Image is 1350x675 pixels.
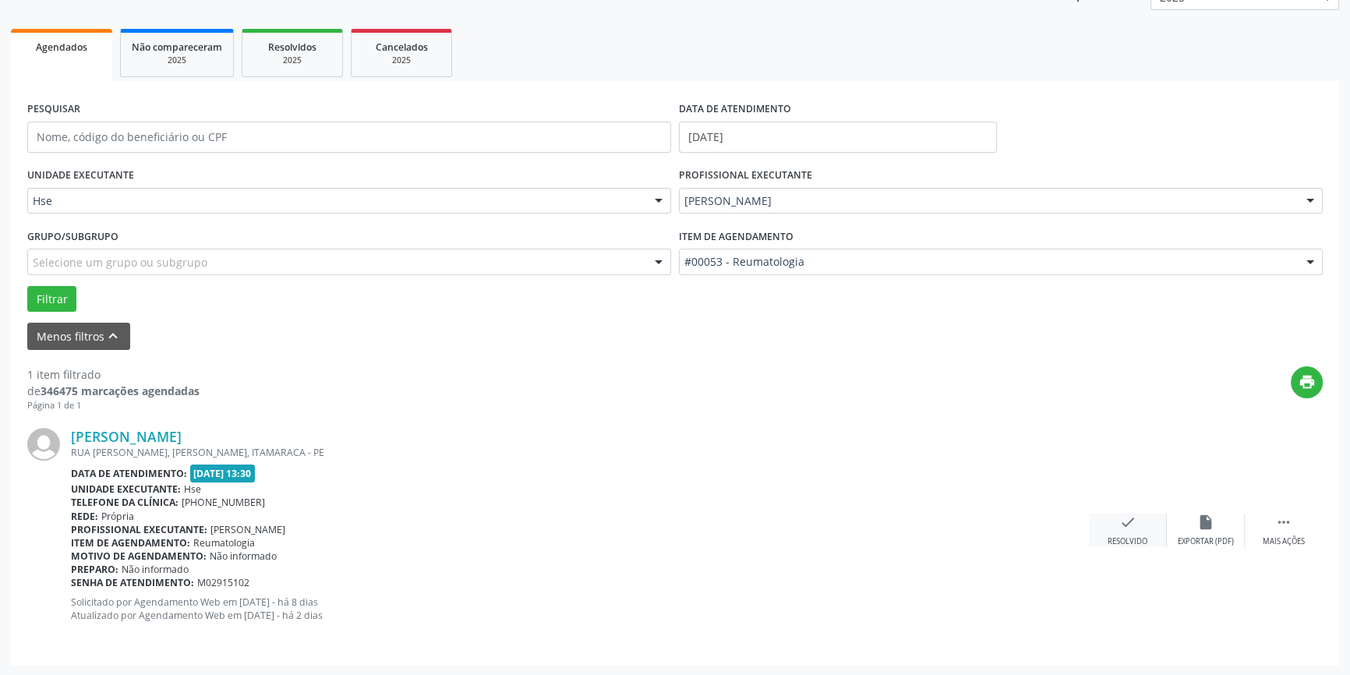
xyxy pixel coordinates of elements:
span: Reumatologia [193,536,255,550]
b: Item de agendamento: [71,536,190,550]
b: Profissional executante: [71,523,207,536]
div: 1 item filtrado [27,366,200,383]
i:  [1275,514,1292,531]
b: Senha de atendimento: [71,576,194,589]
span: [PHONE_NUMBER] [182,496,265,509]
strong: 346475 marcações agendadas [41,383,200,398]
b: Data de atendimento: [71,467,187,480]
img: img [27,428,60,461]
b: Telefone da clínica: [71,496,178,509]
div: Mais ações [1263,536,1305,547]
i: print [1299,373,1316,391]
input: Selecione um intervalo [679,122,997,153]
span: Agendados [36,41,87,54]
label: Item de agendamento [679,224,793,249]
div: RUA [PERSON_NAME], [PERSON_NAME], ITAMARACA - PE [71,446,1089,459]
span: Hse [33,193,639,209]
span: Resolvidos [268,41,316,54]
b: Preparo: [71,563,118,576]
p: Solicitado por Agendamento Web em [DATE] - há 8 dias Atualizado por Agendamento Web em [DATE] - h... [71,595,1089,622]
div: 2025 [253,55,331,66]
button: Filtrar [27,286,76,313]
div: Resolvido [1108,536,1147,547]
label: PROFISSIONAL EXECUTANTE [679,164,812,188]
span: [PERSON_NAME] [684,193,1291,209]
span: Não informado [210,550,277,563]
div: de [27,383,200,399]
input: Nome, código do beneficiário ou CPF [27,122,671,153]
span: [DATE] 13:30 [190,465,256,482]
span: [PERSON_NAME] [210,523,285,536]
div: 2025 [132,55,222,66]
span: Própria [101,510,134,523]
label: DATA DE ATENDIMENTO [679,97,791,122]
i: keyboard_arrow_up [104,327,122,345]
button: Menos filtros [27,323,130,350]
button: Imprimir lista [1291,366,1323,398]
span: #00053 - Reumatologia [684,254,1291,270]
b: Unidade executante: [71,482,181,496]
i: check [1119,514,1136,531]
span: Não informado [122,563,189,576]
label: Grupo/Subgrupo [27,224,118,249]
div: Página 1 de 1 [27,399,200,412]
div: Exportar (PDF) [1178,536,1234,547]
div: 2025 [362,55,440,66]
label: PESQUISAR [27,97,80,122]
span: M02915102 [197,576,249,589]
span: Hse [184,482,201,496]
i: insert_drive_file [1197,514,1214,531]
span: Selecione um grupo ou subgrupo [33,254,207,270]
span: Não compareceram [132,41,222,54]
a: [PERSON_NAME] [71,428,182,445]
b: Motivo de agendamento: [71,550,207,563]
span: Cancelados [376,41,428,54]
b: Rede: [71,510,98,523]
label: UNIDADE EXECUTANTE [27,164,134,188]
